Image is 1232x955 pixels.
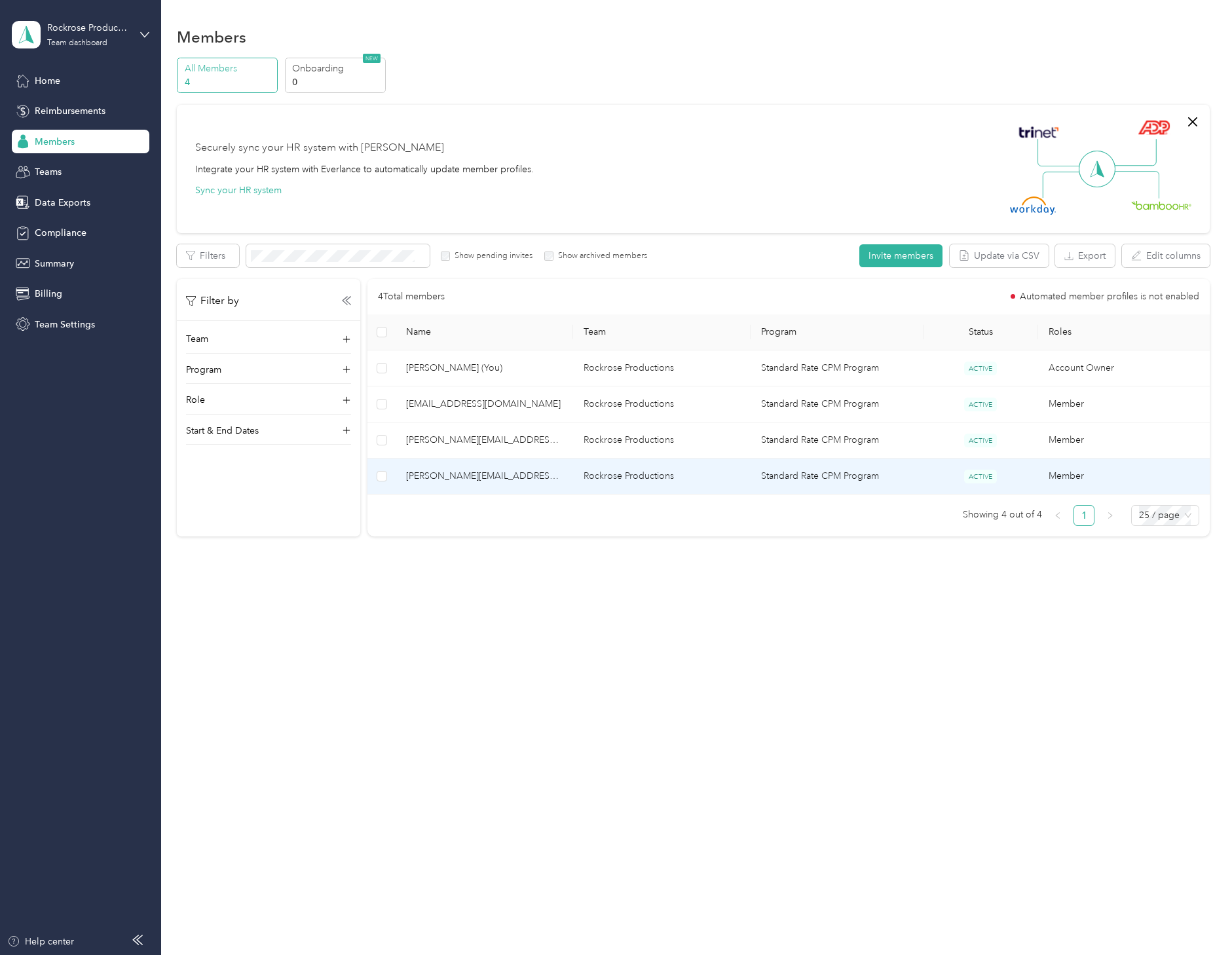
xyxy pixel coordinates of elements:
[859,244,943,267] button: Invite members
[751,422,924,459] td: Standard Rate CPM Program
[573,386,751,422] td: Rockrose Productions
[1074,506,1094,525] a: 1
[573,459,751,495] td: Rockrose Productions
[963,505,1042,525] span: Showing 4 out of 4
[406,326,563,337] span: Name
[553,250,647,262] label: Show archived members
[964,398,997,411] span: ACTIVE
[177,244,239,267] button: Filters
[751,314,924,350] th: Program
[185,75,274,89] p: 4
[1055,244,1115,267] button: Export
[1047,505,1068,526] button: left
[1054,512,1062,519] span: left
[363,54,381,63] span: NEW
[1106,512,1114,519] span: right
[35,104,105,118] span: Reimbursements
[195,162,534,176] div: Integrate your HR system with Everlance to automatically update member profiles.
[1038,422,1216,459] td: Member
[1047,505,1068,526] li: Previous Page
[186,393,205,407] p: Role
[1010,197,1056,215] img: Workday
[1113,171,1159,199] img: Line Right Down
[1038,350,1216,386] td: Account Owner
[1131,505,1199,526] div: Page Size
[186,363,221,377] p: Program
[35,318,95,331] span: Team Settings
[1111,139,1157,166] img: Line Right Up
[396,459,573,495] td: gabriel@rockroseproductions.com
[1016,123,1062,141] img: Trinet
[186,293,239,309] p: Filter by
[1100,505,1121,526] li: Next Page
[1100,505,1121,526] button: right
[964,362,997,375] span: ACTIVE
[35,226,86,240] span: Compliance
[573,350,751,386] td: Rockrose Productions
[964,434,997,447] span: ACTIVE
[35,257,74,271] span: Summary
[292,75,381,89] p: 0
[964,470,997,483] span: ACTIVE
[35,135,75,149] span: Members
[406,469,563,483] span: [PERSON_NAME][EMAIL_ADDRESS][DOMAIN_NAME]
[751,386,924,422] td: Standard Rate CPM Program
[1042,171,1088,198] img: Line Left Down
[573,314,751,350] th: Team
[396,422,573,459] td: jamison@rockroseproductions.com
[195,183,282,197] button: Sync your HR system
[186,332,208,346] p: Team
[450,250,532,262] label: Show pending invites
[35,287,62,301] span: Billing
[950,244,1049,267] button: Update via CSV
[751,459,924,495] td: Standard Rate CPM Program
[1122,244,1210,267] button: Edit columns
[47,39,107,47] div: Team dashboard
[1038,459,1216,495] td: Member
[1073,505,1094,526] li: 1
[751,350,924,386] td: Standard Rate CPM Program
[186,424,259,438] p: Start & End Dates
[292,62,381,75] p: Onboarding
[396,314,573,350] th: Name
[177,30,246,44] h1: Members
[185,62,274,75] p: All Members
[406,433,563,447] span: [PERSON_NAME][EMAIL_ADDRESS][DOMAIN_NAME]
[35,165,62,179] span: Teams
[1038,386,1216,422] td: Member
[1038,314,1216,350] th: Roles
[35,196,90,210] span: Data Exports
[47,21,129,35] div: Rockrose Productions
[7,935,74,948] button: Help center
[396,386,573,422] td: aj@rockroseproductions.com
[1020,292,1199,301] span: Automated member profiles is not enabled
[924,314,1039,350] th: Status
[35,74,60,88] span: Home
[1037,139,1083,167] img: Line Left Up
[1159,882,1232,955] iframe: Everlance-gr Chat Button Frame
[396,350,573,386] td: Matt Schultz (You)
[195,140,444,156] div: Securely sync your HR system with [PERSON_NAME]
[406,397,563,411] span: [EMAIL_ADDRESS][DOMAIN_NAME]
[1138,120,1170,135] img: ADP
[573,422,751,459] td: Rockrose Productions
[406,361,563,375] span: [PERSON_NAME] (You)
[378,290,445,304] p: 4 Total members
[1131,200,1191,210] img: BambooHR
[1139,506,1191,525] span: 25 / page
